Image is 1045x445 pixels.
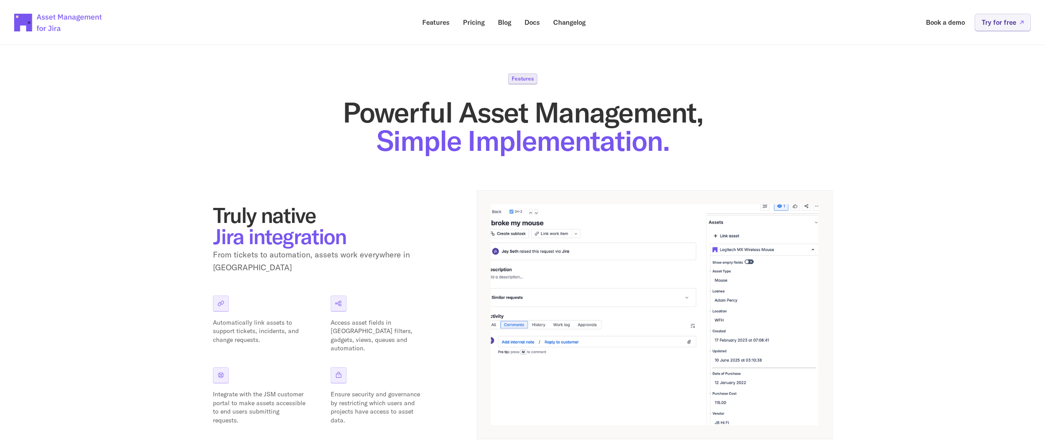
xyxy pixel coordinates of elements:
a: Book a demo [920,14,971,31]
p: From tickets to automation, assets work everywhere in [GEOGRAPHIC_DATA] [213,249,434,274]
p: Automatically link assets to support tickets, incidents, and change requests. [213,318,306,345]
h1: Powerful Asset Management, [213,98,833,155]
p: Access asset fields in [GEOGRAPHIC_DATA] filters, gadgets, views, queues and automation. [331,318,424,353]
p: Changelog [553,19,586,26]
a: Pricing [457,14,491,31]
a: Try for free [975,14,1031,31]
span: Jira integration [213,223,346,249]
p: Pricing [463,19,485,26]
p: Try for free [982,19,1016,26]
a: Features [416,14,456,31]
p: Blog [498,19,511,26]
img: App [491,204,818,425]
p: Features [512,76,534,81]
p: Docs [524,19,540,26]
a: Blog [492,14,517,31]
a: Changelog [547,14,592,31]
p: Features [422,19,450,26]
p: Book a demo [926,19,965,26]
a: Docs [518,14,546,31]
p: Ensure security and governance by restricting which users and projects have access to asset data. [331,390,424,425]
h2: Truly native [213,204,434,247]
p: Integrate with the JSM customer portal to make assets accessible to end users submitting requests. [213,390,306,425]
span: Simple Implementation. [376,123,669,158]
